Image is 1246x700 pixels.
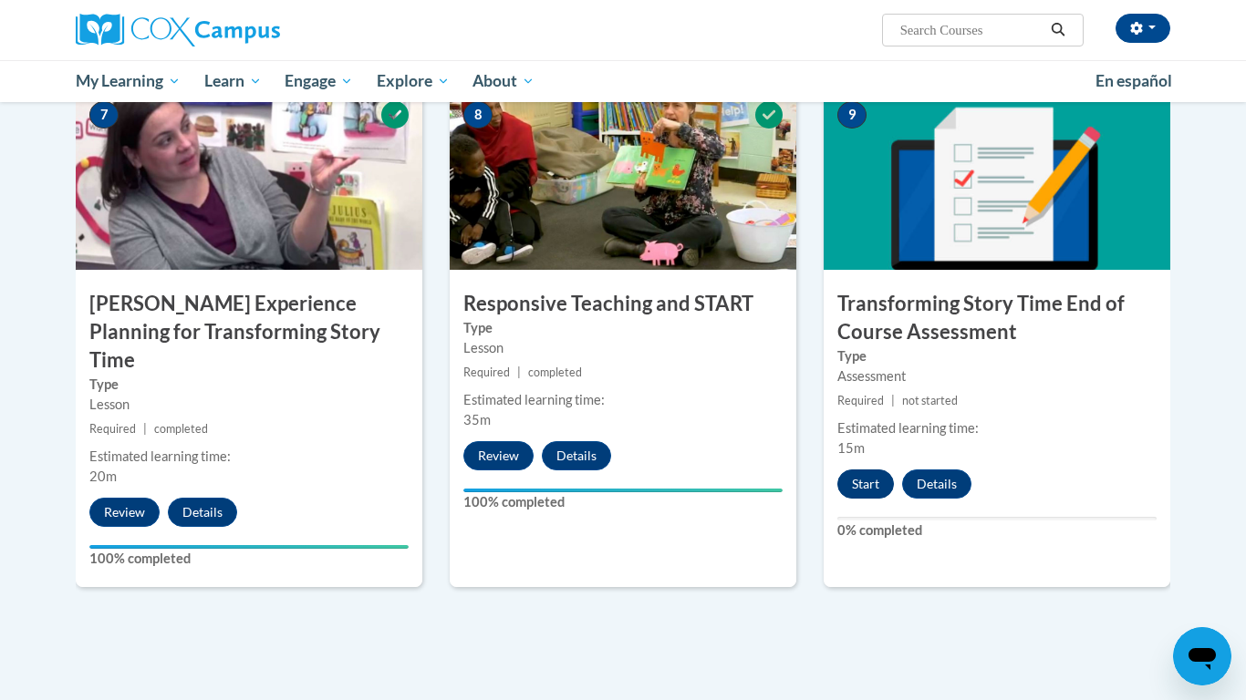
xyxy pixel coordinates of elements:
button: Details [542,441,611,470]
span: About [472,70,535,92]
span: 8 [463,101,493,129]
div: Lesson [463,338,783,358]
span: completed [528,365,582,379]
span: Explore [377,70,450,92]
span: | [517,365,521,379]
h3: Transforming Story Time End of Course Assessment [824,290,1170,346]
div: Your progress [463,489,783,492]
a: My Learning [64,60,192,102]
span: completed [154,422,208,436]
div: Your progress [89,545,409,549]
a: Explore [365,60,462,102]
label: Type [837,346,1157,366]
span: My Learning [76,70,181,92]
span: 20m [89,468,117,484]
div: Lesson [89,395,409,415]
div: Estimated learning time: [463,390,783,410]
label: 100% completed [463,492,783,512]
span: Learn [204,70,262,92]
div: Estimated learning time: [89,447,409,467]
label: Type [463,318,783,338]
div: Assessment [837,366,1157,386]
span: 35m [463,412,491,427]
span: 7 [89,101,119,129]
a: Engage [273,60,365,102]
a: Cox Campus [76,14,422,46]
span: Required [89,422,136,436]
span: Engage [285,70,353,92]
div: Estimated learning time: [837,418,1157,438]
a: Learn [192,60,274,102]
img: Cox Campus [76,14,280,46]
label: 100% completed [89,549,409,569]
img: Course Image [76,87,422,270]
a: En español [1084,62,1184,100]
h3: Responsive Teaching and START [450,290,796,318]
span: Required [837,394,884,407]
span: En español [1095,71,1172,90]
button: Review [463,441,534,470]
button: Start [837,469,894,499]
button: Review [89,498,160,527]
button: Account Settings [1116,14,1170,43]
button: Details [902,469,971,499]
span: | [891,394,895,407]
span: | [143,422,147,436]
span: Required [463,365,510,379]
h3: [PERSON_NAME] Experience Planning for Transforming Story Time [76,290,422,374]
label: 0% completed [837,520,1157,540]
iframe: Button to launch messaging window [1173,627,1231,685]
img: Course Image [450,87,796,270]
span: 9 [837,101,867,129]
span: 15m [837,440,865,456]
span: not started [902,394,958,407]
label: Type [89,375,409,395]
input: Search Courses [898,19,1044,41]
a: About [462,60,547,102]
div: Main menu [48,60,1198,102]
button: Search [1044,19,1072,41]
button: Details [168,498,237,527]
img: Course Image [824,87,1170,270]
